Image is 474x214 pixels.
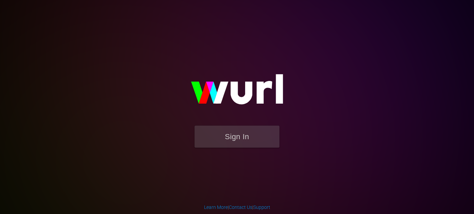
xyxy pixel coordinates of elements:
[204,205,228,210] a: Learn More
[253,205,270,210] a: Support
[229,205,252,210] a: Contact Us
[195,126,279,148] button: Sign In
[204,204,270,211] div: | |
[169,60,305,125] img: wurl-logo-on-black-223613ac3d8ba8fe6dc639794a292ebdb59501304c7dfd60c99c58986ef67473.svg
